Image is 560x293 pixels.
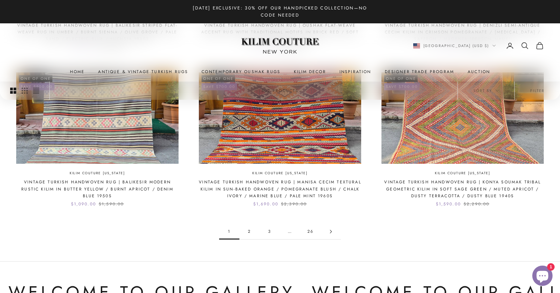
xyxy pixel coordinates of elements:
[70,171,125,176] a: Kilim Couture [US_STATE]
[464,201,489,207] compare-at-price: $2,290.00
[253,201,278,207] sale-price: $1,690.00
[300,224,321,239] a: Go to page 26
[252,171,308,176] a: Kilim Couture [US_STATE]
[16,68,544,75] nav: Primary navigation
[423,43,489,49] span: [GEOGRAPHIC_DATA] (USD $)
[413,43,496,49] button: Change country or currency
[385,68,454,75] a: Designer Trade Program
[468,68,490,75] a: Auction
[413,43,420,48] img: United States
[239,224,260,239] a: Go to page 2
[219,224,239,239] span: 1
[381,179,544,199] a: Vintage Turkish Handwoven Rug | Konya Soumak Tribal Geometric Kilim in Soft Sage Green / Muted Ap...
[199,179,361,199] a: Vintage Turkish Handwoven Rug | Manisa Cecim Textural Kilim in Sun-Baked Orange / Pomegranate Blu...
[219,224,341,240] nav: Pagination navigation
[260,224,280,239] a: Go to page 3
[16,179,179,199] a: Vintage Turkish Handwoven Rug | Balikesir Modern Rustic Kilim in Butter Yellow / Burnt Apricot / ...
[71,201,96,207] sale-price: $1,090.00
[340,68,371,75] a: Inspiration
[70,68,85,75] a: Home
[458,82,514,100] button: Sort by
[473,88,499,94] span: Sort by
[321,224,341,239] a: Go to page 2
[435,171,490,176] a: Kilim Couture [US_STATE]
[294,68,326,75] summary: Kilim Decor
[10,82,16,100] button: Switch to larger product images
[530,266,555,288] inbox-online-store-chat: Shopify online store chat
[413,42,544,50] nav: Secondary navigation
[238,30,322,62] img: Logo of Kilim Couture New York
[185,4,375,19] p: [DATE] Exclusive: 30% Off Our Handpicked Collection—No Code Needed
[261,87,299,94] p: 302 products
[281,201,307,207] compare-at-price: $2,390.00
[98,68,188,75] a: Antique & Vintage Turkish Rugs
[22,82,28,100] button: Switch to smaller product images
[99,201,124,207] compare-at-price: $1,590.00
[515,82,560,100] button: Filter
[202,68,280,75] a: Contemporary Oushak Rugs
[436,201,461,207] sale-price: $1,590.00
[280,224,300,239] span: …
[33,82,39,100] button: Switch to compact product images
